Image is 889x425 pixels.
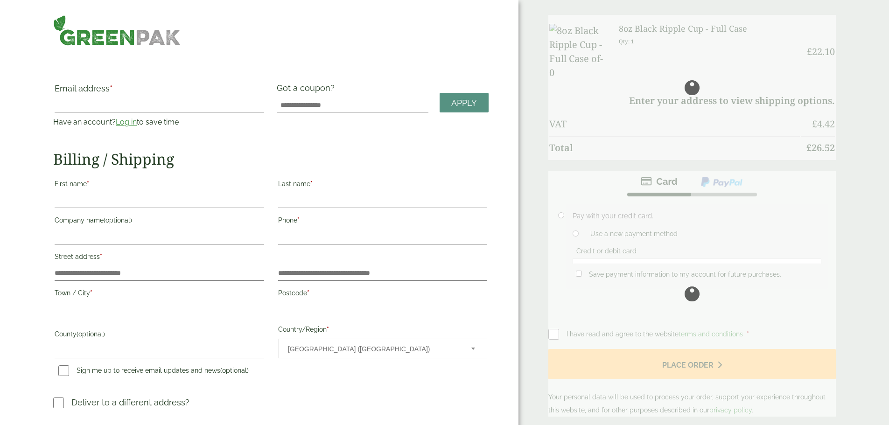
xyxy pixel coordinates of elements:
[116,118,137,126] a: Log in
[278,323,487,339] label: Country/Region
[77,330,105,338] span: (optional)
[71,396,189,409] p: Deliver to a different address?
[278,286,487,302] label: Postcode
[53,150,489,168] h2: Billing / Shipping
[297,216,300,224] abbr: required
[440,93,489,113] a: Apply
[55,327,264,343] label: County
[55,250,264,266] label: Street address
[307,289,309,297] abbr: required
[53,117,265,128] p: Have an account? to save time
[278,214,487,230] label: Phone
[100,253,102,260] abbr: required
[104,216,132,224] span: (optional)
[87,180,89,188] abbr: required
[110,84,112,93] abbr: required
[327,326,329,333] abbr: required
[55,367,252,377] label: Sign me up to receive email updates and news
[310,180,313,188] abbr: required
[58,365,69,376] input: Sign me up to receive email updates and news(optional)
[278,339,487,358] span: Country/Region
[220,367,249,374] span: (optional)
[55,286,264,302] label: Town / City
[451,98,477,108] span: Apply
[55,84,264,98] label: Email address
[288,339,459,359] span: United Kingdom (UK)
[90,289,92,297] abbr: required
[277,83,338,98] label: Got a coupon?
[53,15,181,46] img: GreenPak Supplies
[55,177,264,193] label: First name
[55,214,264,230] label: Company name
[278,177,487,193] label: Last name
